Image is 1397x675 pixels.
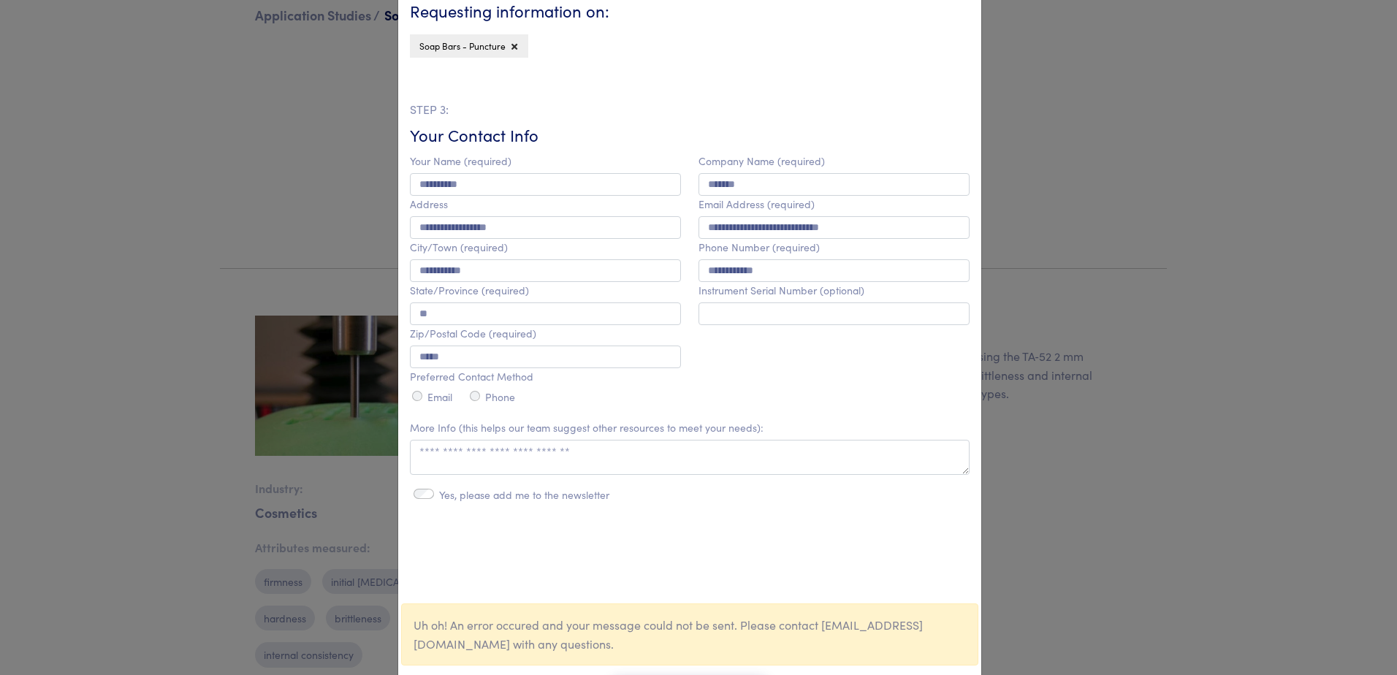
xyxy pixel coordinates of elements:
[698,155,825,167] label: Company Name (required)
[698,241,820,253] label: Phone Number (required)
[410,370,533,383] label: Preferred Contact Method
[410,284,529,297] label: State/Province (required)
[410,124,970,147] h6: Your Contact Info
[439,489,609,501] label: Yes, please add me to the newsletter
[410,241,508,253] label: City/Town (required)
[410,198,448,210] label: Address
[410,422,764,434] label: More Info (this helps our team suggest other resources to meet your needs):
[419,39,506,52] span: Soap Bars - Puncture
[410,155,511,167] label: Your Name (required)
[410,327,536,340] label: Zip/Postal Code (required)
[698,198,815,210] label: Email Address (required)
[579,532,801,589] iframe: reCAPTCHA
[427,391,452,403] label: Email
[410,100,970,119] p: STEP 3:
[698,284,864,297] label: Instrument Serial Number (optional)
[485,391,515,403] label: Phone
[401,603,978,666] p: Uh oh! An error occured and your message could not be sent. Please contact [EMAIL_ADDRESS][DOMAIN...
